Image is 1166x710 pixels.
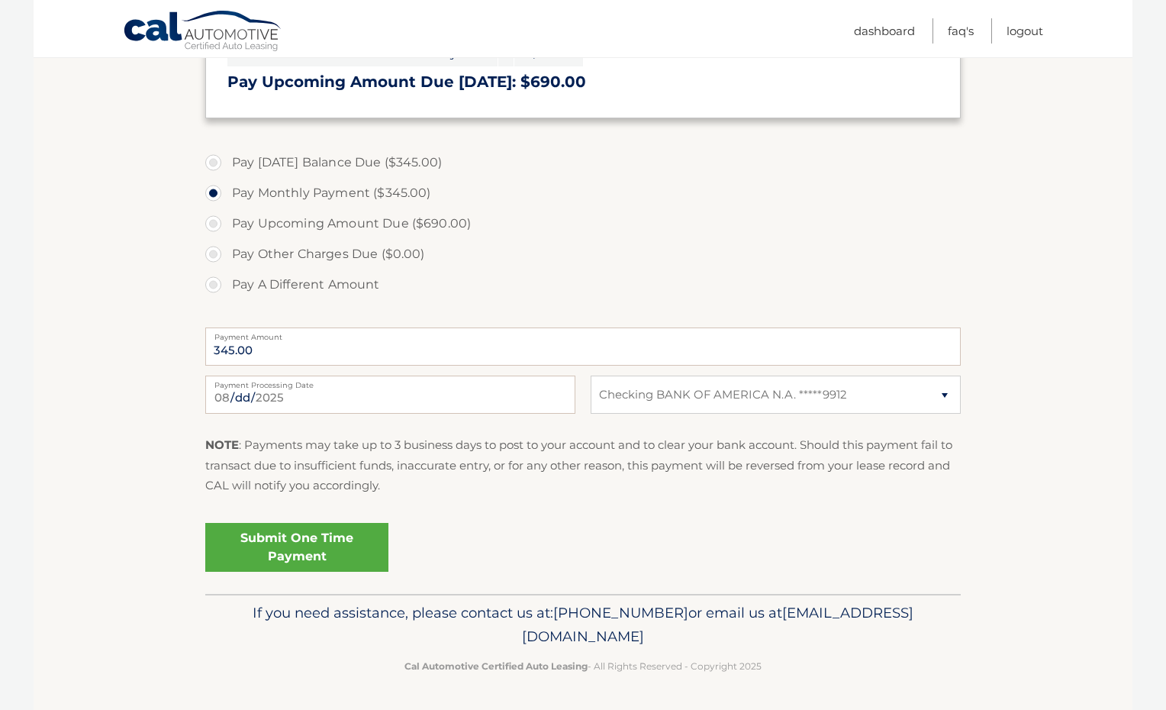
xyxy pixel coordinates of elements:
input: Payment Amount [205,328,961,366]
label: Payment Processing Date [205,376,575,388]
a: Dashboard [854,18,915,44]
label: Pay Monthly Payment ($345.00) [205,178,961,208]
a: Submit One Time Payment [205,523,388,572]
p: : Payments may take up to 3 business days to post to your account and to clear your bank account.... [205,435,961,495]
a: FAQ's [948,18,974,44]
a: Cal Automotive [123,10,283,54]
label: Pay [DATE] Balance Due ($345.00) [205,147,961,178]
p: If you need assistance, please contact us at: or email us at [215,601,951,650]
a: Logout [1007,18,1043,44]
strong: NOTE [205,437,239,452]
span: [PHONE_NUMBER] [553,604,688,621]
label: Payment Amount [205,328,961,340]
input: Payment Date [205,376,575,414]
p: - All Rights Reserved - Copyright 2025 [215,658,951,674]
label: Pay Other Charges Due ($0.00) [205,239,961,269]
label: Pay A Different Amount [205,269,961,300]
strong: Cal Automotive Certified Auto Leasing [404,660,588,672]
h3: Pay Upcoming Amount Due [DATE]: $690.00 [227,73,939,92]
label: Pay Upcoming Amount Due ($690.00) [205,208,961,239]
